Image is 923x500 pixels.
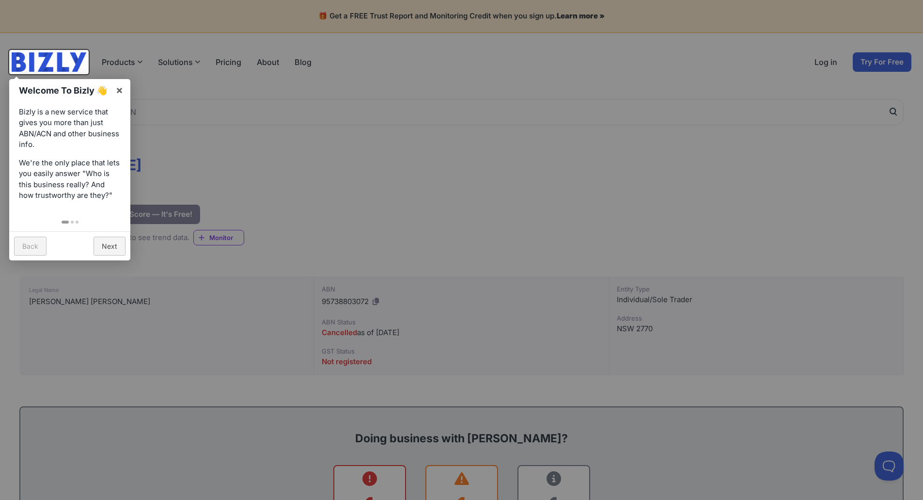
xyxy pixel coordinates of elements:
h1: Welcome To Bizly 👋 [19,84,110,97]
a: Back [14,237,47,256]
a: × [109,79,130,101]
p: Bizly is a new service that gives you more than just ABN/ACN and other business info. [19,107,121,150]
p: We're the only place that lets you easily answer "Who is this business really? And how trustworth... [19,158,121,201]
a: Next [94,237,125,256]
